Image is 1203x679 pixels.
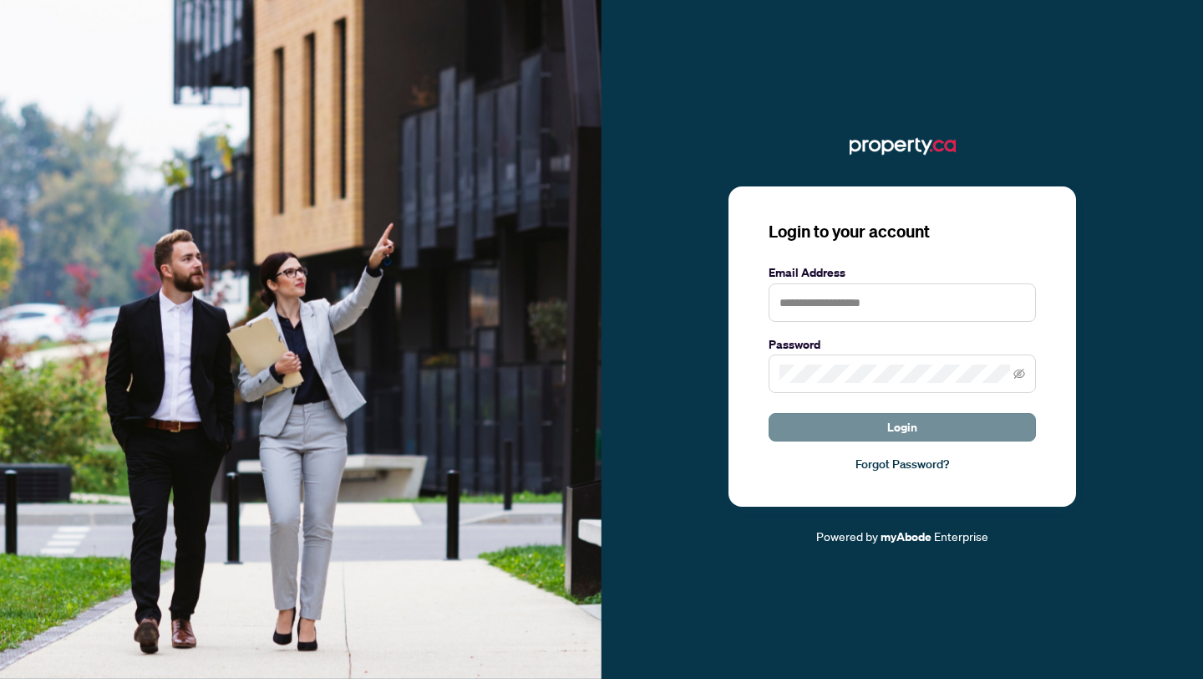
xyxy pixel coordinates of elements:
[769,455,1036,473] a: Forgot Password?
[769,413,1036,442] button: Login
[769,220,1036,243] h3: Login to your account
[769,335,1036,354] label: Password
[1013,368,1025,380] span: eye-invisible
[934,528,988,544] span: Enterprise
[881,528,931,546] a: myAbode
[769,263,1036,282] label: Email Address
[887,414,917,441] span: Login
[850,133,956,160] img: ma-logo
[816,528,878,544] span: Powered by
